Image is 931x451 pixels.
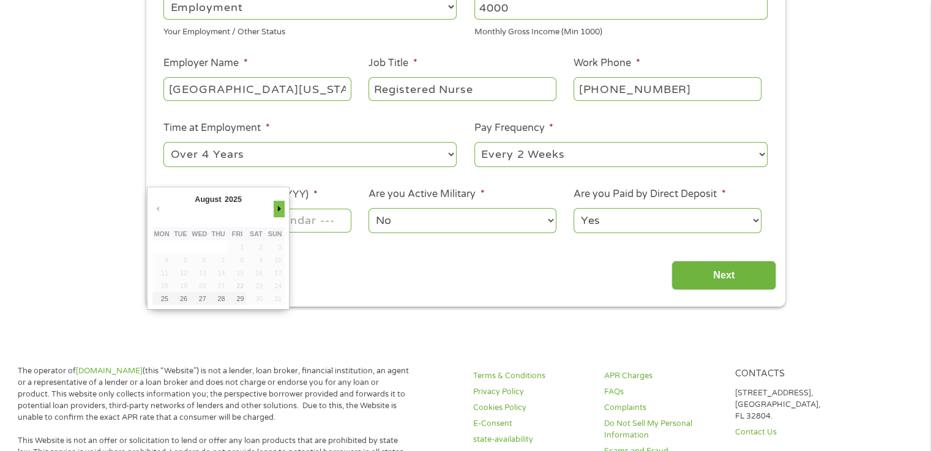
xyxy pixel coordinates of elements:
div: Your Employment / Other Status [163,22,457,39]
button: 27 [190,292,209,305]
div: 2025 [223,192,243,208]
label: Are you Paid by Direct Deposit [574,188,725,201]
input: Cashier [368,77,556,100]
div: Monthly Gross Income (Min 1000) [474,22,768,39]
button: 25 [152,292,171,305]
a: APR Charges [604,370,720,382]
a: FAQs [604,386,720,398]
a: Complaints [604,402,720,414]
input: Walmart [163,77,351,100]
a: Cookies Policy [473,402,589,414]
abbr: Sunday [268,230,282,237]
input: Next [671,261,776,291]
a: state-availability [473,434,589,445]
abbr: Friday [232,230,242,237]
abbr: Thursday [212,230,225,237]
input: (231) 754-4010 [574,77,761,100]
button: 29 [228,292,247,305]
button: Previous Month [152,201,163,217]
button: Next Month [274,201,285,217]
abbr: Wednesday [192,230,207,237]
p: [STREET_ADDRESS], [GEOGRAPHIC_DATA], FL 32804. [735,387,851,422]
label: Time at Employment [163,122,269,135]
button: 26 [171,292,190,305]
a: E-Consent [473,418,589,430]
a: Terms & Conditions [473,370,589,382]
a: Contact Us [735,427,851,438]
a: [DOMAIN_NAME] [76,366,143,376]
h4: Contacts [735,368,851,380]
p: The operator of (this “Website”) is not a lender, loan broker, financial institution, an agent or... [18,365,411,423]
a: Privacy Policy [473,386,589,398]
abbr: Tuesday [174,230,187,237]
label: Are you Active Military [368,188,484,201]
a: Do Not Sell My Personal Information [604,418,720,441]
label: Employer Name [163,57,247,70]
button: 28 [209,292,228,305]
label: Work Phone [574,57,640,70]
label: Job Title [368,57,417,70]
abbr: Saturday [250,230,263,237]
label: Pay Frequency [474,122,553,135]
abbr: Monday [154,230,170,237]
div: August [193,192,223,208]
